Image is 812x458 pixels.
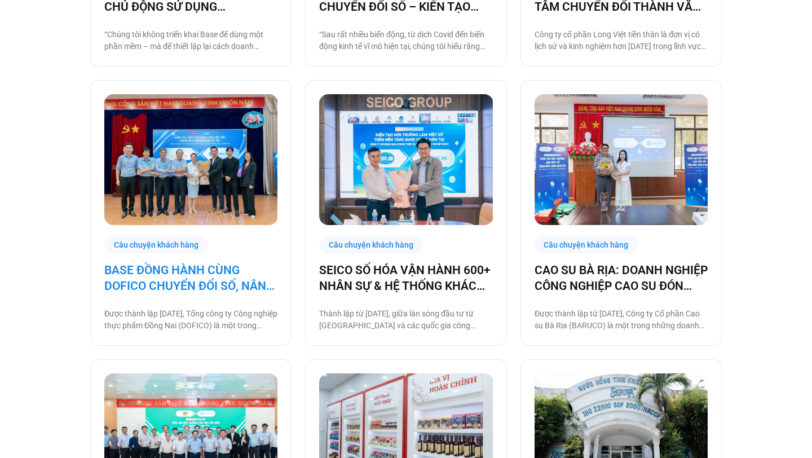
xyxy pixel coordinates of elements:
[319,262,492,294] a: SEICO SỐ HÓA VẬN HÀNH 600+ NHÂN SỰ & HỆ THỐNG KHÁCH HÀNG CÙNG [DOMAIN_NAME]
[319,236,423,254] div: Câu chuyện khách hàng
[535,262,708,294] a: CAO SU BÀ RỊA: DOANH NGHIỆP CÔNG NGHIỆP CAO SU ĐÓN ĐẦU CHUYỂN ĐỔI SỐ
[104,29,277,52] p: “Chúng tôi không triển khai Base để dùng một phần mềm – mà để thiết lập lại cách doanh nghiệp này...
[535,29,708,52] p: Công ty cổ phần Long Việt tiền thân là đơn vị có lịch sử và kinh nghiệm hơn [DATE] trong lĩnh vực...
[104,262,277,294] a: BASE ĐỒNG HÀNH CÙNG DOFICO CHUYỂN ĐỔI SỐ, NÂNG CAO VỊ THẾ DOANH NGHIỆP VIỆT
[104,308,277,332] p: Được thành lập [DATE], Tổng công ty Công nghiệp thực phẩm Đồng Nai (DOFICO) là một trong những tổ...
[535,308,708,332] p: Được thành lập từ [DATE], Công ty Cổ phần Cao su Bà Rịa (BARUCO) là một trong những doanh nghiệp ...
[535,236,638,254] div: Câu chuyện khách hàng
[319,308,492,332] p: Thành lập từ [DATE], giữa làn sóng đầu tư từ [GEOGRAPHIC_DATA] và các quốc gia công nghiệp phát t...
[104,236,208,254] div: Câu chuyện khách hàng
[319,29,492,52] p: “Sau rất nhiều biến động, từ dịch Covid đến biến động kinh tế vĩ mô hiện tại, chúng tôi hiểu rằng...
